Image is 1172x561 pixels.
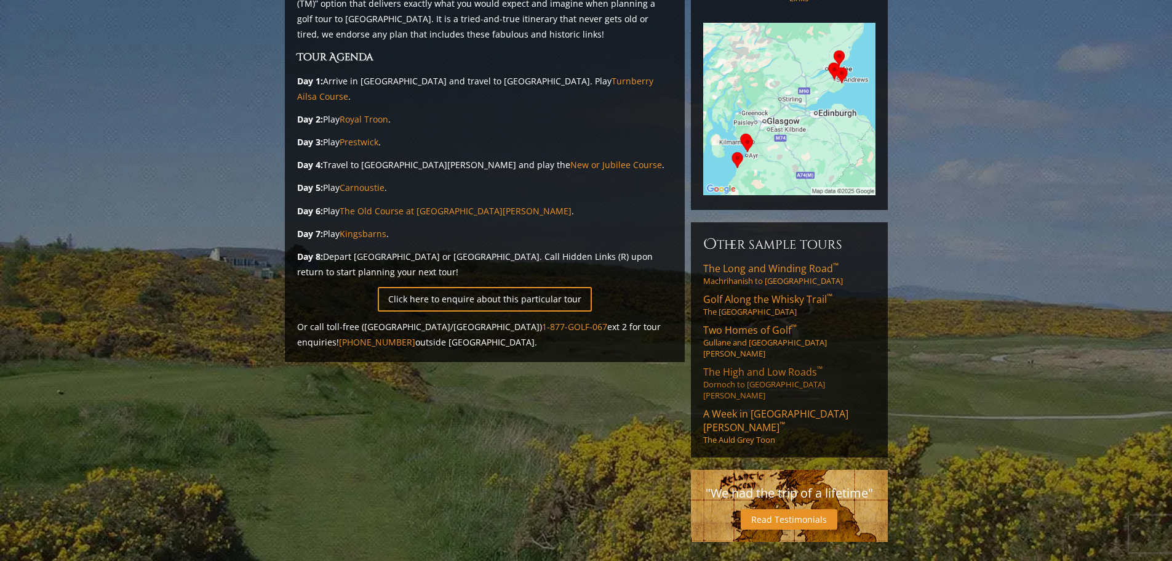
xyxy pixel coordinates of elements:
p: Play . [297,226,672,241]
p: Travel to [GEOGRAPHIC_DATA][PERSON_NAME] and play the . [297,157,672,172]
a: Two Homes of Golf™Gullane and [GEOGRAPHIC_DATA][PERSON_NAME] [703,323,875,359]
strong: Day 3: [297,136,323,148]
span: A Week in [GEOGRAPHIC_DATA][PERSON_NAME] [703,407,848,434]
span: Two Homes of Golf [703,323,797,337]
strong: Day 2: [297,113,323,125]
strong: Day 8: [297,251,323,262]
a: New or Jubilee Course [570,159,662,171]
span: The High and Low Roads [703,365,823,379]
span: Golf Along the Whisky Trail [703,293,832,306]
a: Royal Troon [340,113,388,125]
p: Arrive in [GEOGRAPHIC_DATA] and travel to [GEOGRAPHIC_DATA]. Play . [297,73,672,104]
strong: Day 5: [297,182,323,193]
sup: ™ [779,419,785,430]
h6: Other Sample Tours [703,235,875,254]
a: The High and Low Roads™Dornoch to [GEOGRAPHIC_DATA][PERSON_NAME] [703,365,875,401]
sup: ™ [827,291,832,302]
a: Click here to enquire about this particular tour [378,287,592,311]
a: [PHONE_NUMBER] [339,336,415,348]
p: Play . [297,180,672,195]
p: Or call toll-free ([GEOGRAPHIC_DATA]/[GEOGRAPHIC_DATA]) ext 2 for tour enquiries! outside [GEOGRA... [297,319,672,350]
p: Play . [297,134,672,150]
sup: ™ [817,364,823,374]
a: Golf Along the Whisky Trail™The [GEOGRAPHIC_DATA] [703,293,875,317]
a: Turnberry Ailsa Course [297,75,653,102]
p: Play . [297,203,672,219]
strong: Day 1: [297,75,323,87]
a: A Week in [GEOGRAPHIC_DATA][PERSON_NAME]™The Auld Grey Toon [703,407,875,445]
p: Play . [297,111,672,127]
a: The Old Course at [GEOGRAPHIC_DATA][PERSON_NAME] [340,205,572,217]
sup: ™ [791,322,797,333]
p: Depart [GEOGRAPHIC_DATA] or [GEOGRAPHIC_DATA]. Call Hidden Links (R) upon return to start plannin... [297,249,672,280]
h3: Tour Agenda [297,49,672,65]
a: Carnoustie [340,182,385,193]
a: The Long and Winding Road™Machrihanish to [GEOGRAPHIC_DATA] [703,262,875,286]
a: Prestwick [340,136,378,148]
p: "We had the trip of a lifetime" [703,482,875,504]
a: Kingsbarns [340,228,386,240]
strong: Day 4: [297,159,323,171]
strong: Day 6: [297,205,323,217]
sup: ™ [833,260,839,271]
a: Read Testimonials [741,509,837,530]
img: Google Map of Tour Courses [703,23,875,195]
span: The Long and Winding Road [703,262,839,275]
strong: Day 7: [297,228,323,240]
a: 1-877-GOLF-067 [542,321,607,333]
